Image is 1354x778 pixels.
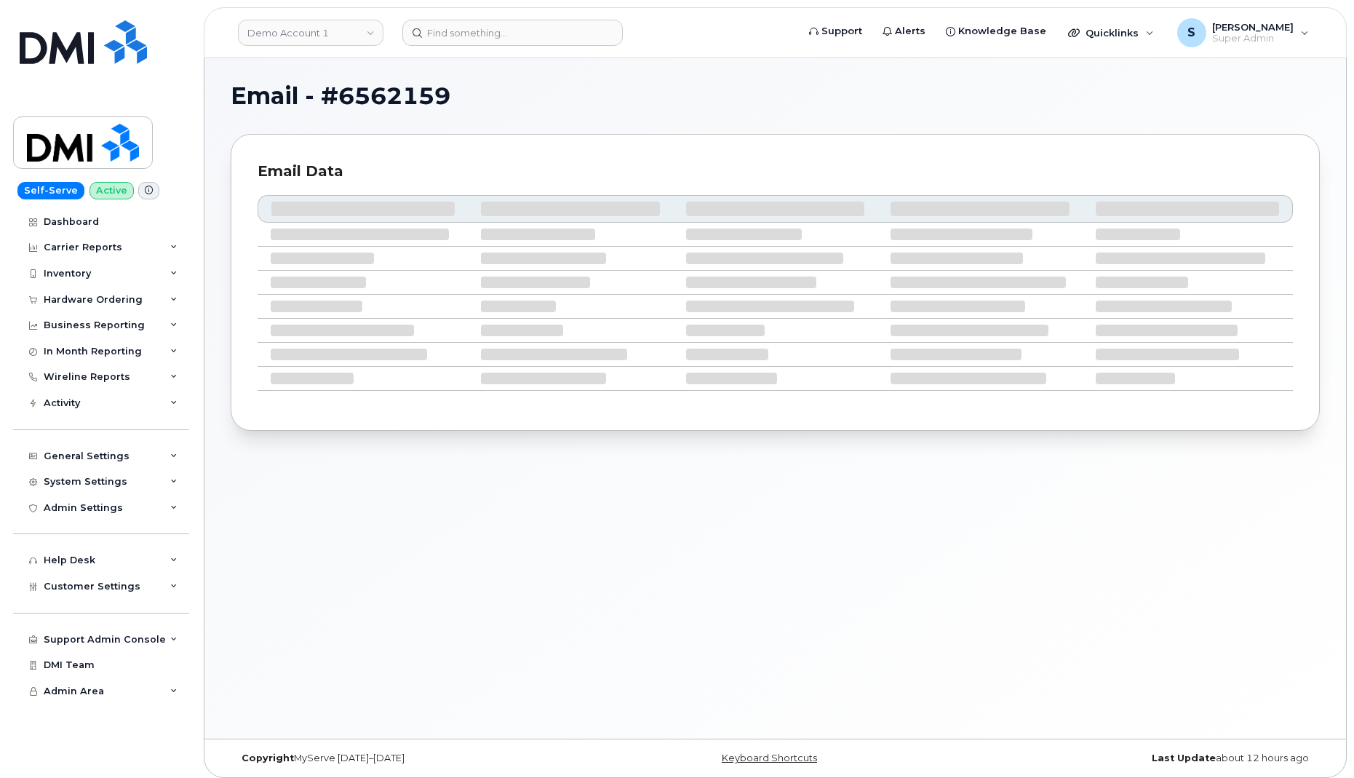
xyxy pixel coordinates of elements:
strong: Last Update [1152,753,1216,763]
a: Keyboard Shortcuts [722,753,817,763]
span: Email - #6562159 [231,85,450,107]
div: Email Data [258,161,1293,182]
div: about 12 hours ago [957,753,1320,764]
strong: Copyright [242,753,294,763]
div: MyServe [DATE]–[DATE] [231,753,594,764]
